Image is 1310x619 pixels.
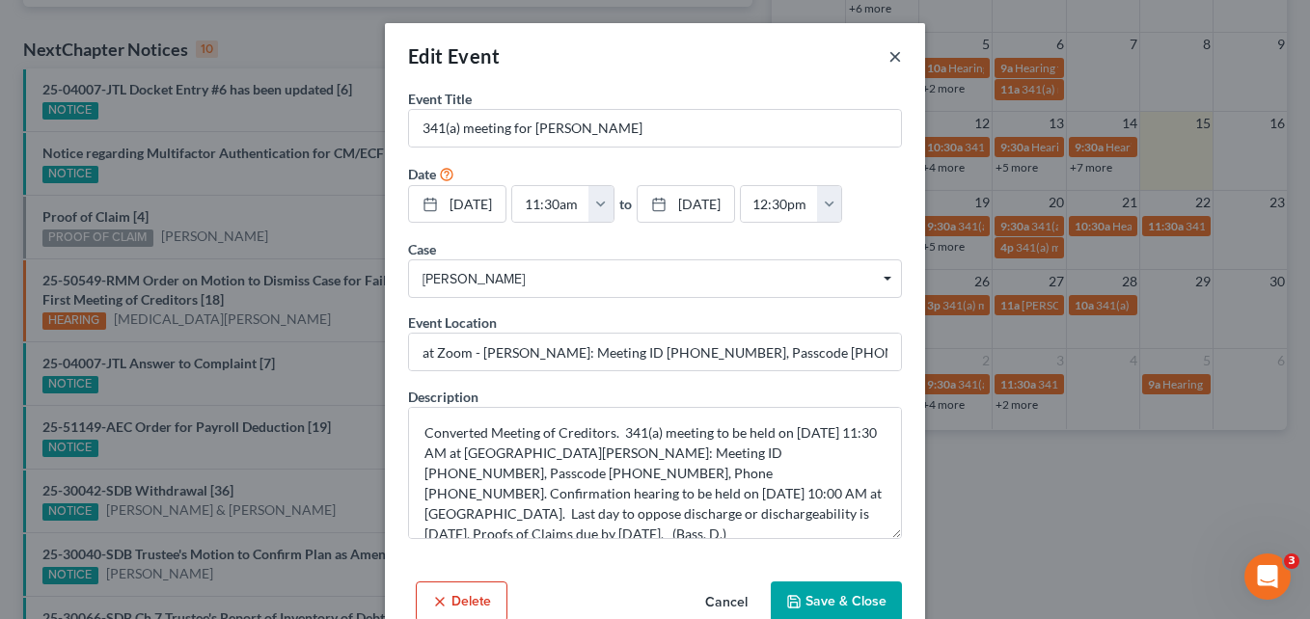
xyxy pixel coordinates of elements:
[409,186,505,223] a: [DATE]
[638,186,734,223] a: [DATE]
[408,239,436,259] label: Case
[408,164,436,184] label: Date
[408,312,497,333] label: Event Location
[1244,553,1291,600] iframe: Intercom live chat
[408,91,472,107] span: Event Title
[512,186,589,223] input: -- : --
[741,186,818,223] input: -- : --
[619,194,632,214] label: to
[423,269,887,289] span: [PERSON_NAME]
[1284,553,1299,569] span: 3
[408,387,478,407] label: Description
[888,44,902,67] button: ×
[409,334,901,370] input: Enter location...
[409,110,901,147] input: Enter event name...
[408,259,902,298] span: Select box activate
[408,44,500,67] span: Edit Event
